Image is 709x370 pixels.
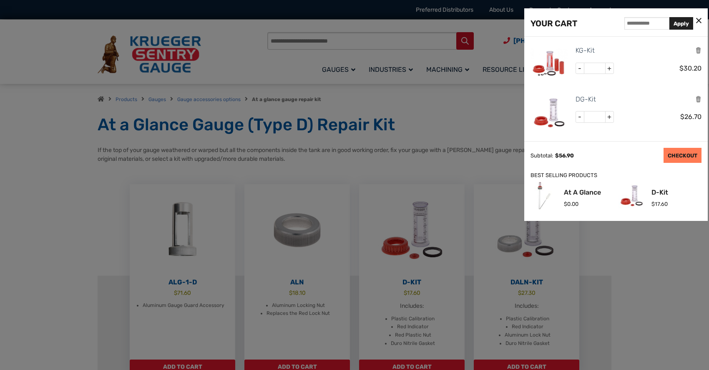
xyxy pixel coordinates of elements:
span: 17.60 [651,201,668,207]
span: $ [651,201,655,207]
span: + [605,63,613,74]
a: Remove this item [695,95,701,103]
button: Apply [669,17,693,30]
img: D-Kit [618,182,645,209]
span: 0.00 [564,201,578,207]
span: - [576,112,584,122]
div: Subtotal: [530,152,553,159]
span: + [605,112,613,122]
img: DG-Kit [530,94,568,132]
span: - [576,63,584,74]
span: 56.90 [555,152,574,159]
span: $ [679,64,684,72]
span: $ [680,113,684,121]
div: BEST SELLING PRODUCTS [530,171,701,180]
a: Remove this item [695,46,701,54]
span: 30.20 [679,64,701,72]
a: At A Glance [564,189,601,196]
div: YOUR CART [530,17,577,30]
a: CHECKOUT [664,148,701,163]
a: KG-Kit [576,45,595,56]
a: DG-Kit [576,94,596,105]
a: D-Kit [651,189,668,196]
img: At A Glance [530,182,558,209]
span: 26.70 [680,113,701,121]
span: $ [555,152,559,159]
img: KG-Kit [530,45,568,83]
span: $ [564,201,567,207]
